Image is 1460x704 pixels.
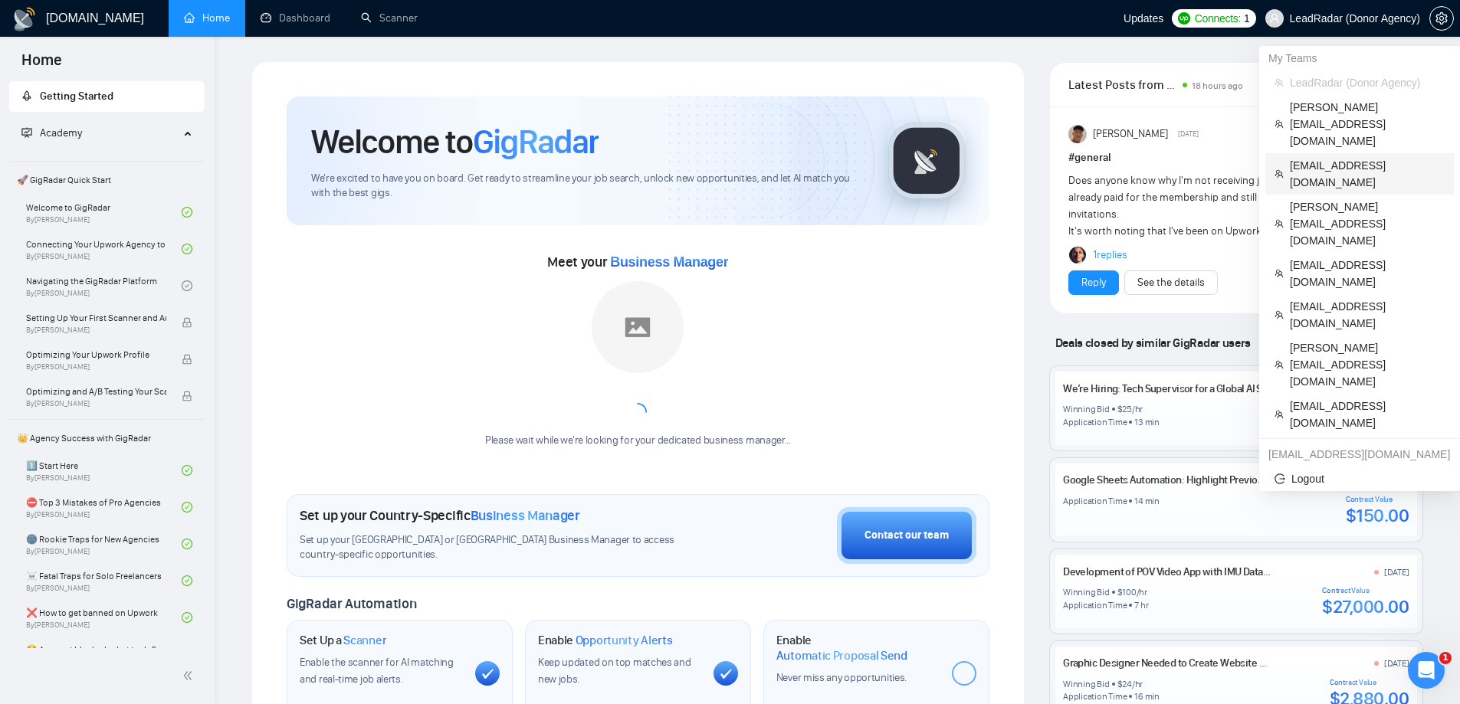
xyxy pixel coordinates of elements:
[1122,678,1132,690] div: 24
[1178,127,1199,141] span: [DATE]
[1439,652,1452,664] span: 1
[26,310,166,326] span: Setting Up Your First Scanner and Auto-Bidder
[1290,157,1445,191] span: [EMAIL_ADDRESS][DOMAIN_NAME]
[1134,599,1148,611] div: 7 hr
[1132,403,1143,415] div: /hr
[300,533,706,562] span: Set up your [GEOGRAPHIC_DATA] or [GEOGRAPHIC_DATA] Business Manager to access country-specific op...
[1093,126,1168,142] span: [PERSON_NAME]
[1068,174,1396,237] span: Does anyone know why I'm not receiving job invitations on Upwork? I've already paid for the membe...
[21,90,32,101] span: rocket
[1063,495,1127,507] div: Application Time
[776,648,907,663] span: Automatic Proposal Send
[1290,257,1445,290] span: [EMAIL_ADDRESS][DOMAIN_NAME]
[343,633,386,648] span: Scanner
[592,281,684,373] img: placeholder.png
[865,527,949,544] div: Contact our team
[1122,586,1136,598] div: 100
[1195,10,1241,27] span: Connects:
[1346,495,1409,504] div: Contract Value
[26,384,166,399] span: Optimizing and A/B Testing Your Scanner for Better Results
[1124,270,1218,295] button: See the details
[1134,495,1160,507] div: 14 min
[1063,382,1332,395] a: We’re Hiring: Tech Supervisor for a Global AI Startup – CampiX
[1117,678,1123,690] div: $
[40,126,82,139] span: Academy
[11,165,203,195] span: 🚀 GigRadar Quick Start
[547,254,728,270] span: Meet your
[182,280,192,291] span: check-circle
[1093,247,1127,263] a: 1replies
[26,527,182,561] a: 🌚 Rookie Traps for New AgenciesBy[PERSON_NAME]
[1275,360,1284,369] span: team
[1275,473,1285,484] span: logout
[1346,504,1409,527] div: $150.00
[12,7,37,31] img: logo
[1117,403,1123,415] div: $
[311,172,864,201] span: We're excited to have you on board. Get ready to streamline your job search, unlock new opportuni...
[300,633,386,648] h1: Set Up a
[538,656,691,686] span: Keep updated on top matches and new jobs.
[1117,586,1123,598] div: $
[1430,12,1453,25] span: setting
[40,90,113,103] span: Getting Started
[1063,678,1109,690] div: Winning Bid
[1290,99,1445,149] span: [PERSON_NAME][EMAIL_ADDRESS][DOMAIN_NAME]
[1322,586,1409,595] div: Contract Value
[1275,219,1284,228] span: team
[1137,586,1147,598] div: /hr
[182,207,192,218] span: check-circle
[1063,599,1127,611] div: Application Time
[1269,13,1280,24] span: user
[1275,310,1284,319] span: team
[300,656,454,686] span: Enable the scanner for AI matching and real-time job alerts.
[1290,74,1445,91] span: LeadRadar (Donor Agency)
[538,633,673,648] h1: Enable
[776,633,940,663] h1: Enable
[1134,690,1160,702] div: 16 min
[1275,78,1284,87] span: team
[26,564,182,598] a: ☠️ Fatal Traps for Solo FreelancersBy[PERSON_NAME]
[1429,6,1454,31] button: setting
[182,244,192,254] span: check-circle
[21,126,82,139] span: Academy
[1063,473,1301,486] a: Google Sheets Automation: Highlight Previous Entries
[1275,470,1445,487] span: Logout
[300,507,580,524] h1: Set up your Country-Specific
[1063,416,1127,428] div: Application Time
[311,121,599,162] h1: Welcome to
[473,121,599,162] span: GigRadar
[26,362,166,372] span: By [PERSON_NAME]
[182,575,192,586] span: check-circle
[776,671,907,684] span: Never miss any opportunities.
[21,127,32,138] span: fund-projection-screen
[1290,198,1445,249] span: [PERSON_NAME][EMAIL_ADDRESS][DOMAIN_NAME]
[1124,12,1163,25] span: Updates
[1322,595,1409,618] div: $27,000.00
[1063,657,1416,670] a: Graphic Designer Needed to Create Website Size Chart for Women's Dress Brand
[1275,410,1284,419] span: team
[1330,678,1409,687] div: Contract Value
[26,269,182,303] a: Navigating the GigRadar PlatformBy[PERSON_NAME]
[1192,80,1243,91] span: 18 hours ago
[261,11,330,25] a: dashboardDashboard
[1290,339,1445,390] span: [PERSON_NAME][EMAIL_ADDRESS][DOMAIN_NAME]
[182,502,192,512] span: check-circle
[1384,657,1409,670] div: [DATE]
[26,490,182,524] a: ⛔ Top 3 Mistakes of Pro AgenciesBy[PERSON_NAME]
[182,668,198,683] span: double-left
[11,423,203,454] span: 👑 Agency Success with GigRadar
[26,399,166,408] span: By [PERSON_NAME]
[625,399,651,425] span: loading
[26,637,182,671] a: 😭 Account blocked: what to do?
[26,454,182,487] a: 1️⃣ Start HereBy[PERSON_NAME]
[1137,274,1205,291] a: See the details
[888,123,965,199] img: gigradar-logo.png
[1290,398,1445,431] span: [EMAIL_ADDRESS][DOMAIN_NAME]
[1259,442,1460,467] div: dima.mirov@gigradar.io
[1068,149,1404,166] h1: # general
[1178,12,1190,25] img: upwork-logo.png
[182,465,192,476] span: check-circle
[182,317,192,328] span: lock
[1408,652,1445,689] iframe: Intercom live chat
[471,507,580,524] span: Business Manager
